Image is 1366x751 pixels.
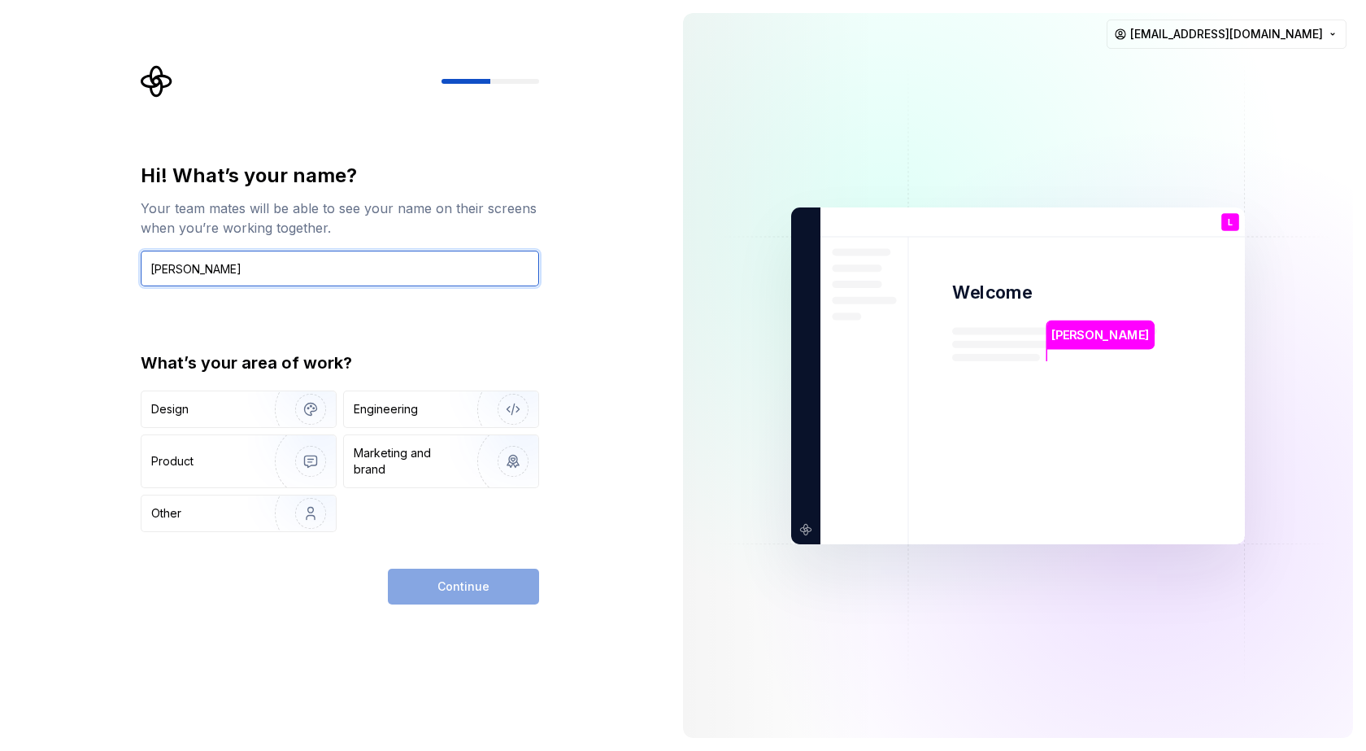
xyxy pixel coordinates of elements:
div: Your team mates will be able to see your name on their screens when you’re working together. [141,199,539,238]
div: Product [151,453,194,469]
div: Other [151,505,181,522]
div: Design [151,401,189,417]
svg: Supernova Logo [141,65,173,98]
p: Welcome [952,281,1032,304]
div: What’s your area of work? [141,351,539,374]
input: Han Solo [141,251,539,286]
p: L [1228,217,1233,226]
p: [PERSON_NAME] [1051,325,1149,343]
div: Engineering [354,401,418,417]
button: [EMAIL_ADDRESS][DOMAIN_NAME] [1107,20,1346,49]
div: Hi! What’s your name? [141,163,539,189]
div: Marketing and brand [354,445,463,478]
span: [EMAIL_ADDRESS][DOMAIN_NAME] [1130,26,1323,42]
